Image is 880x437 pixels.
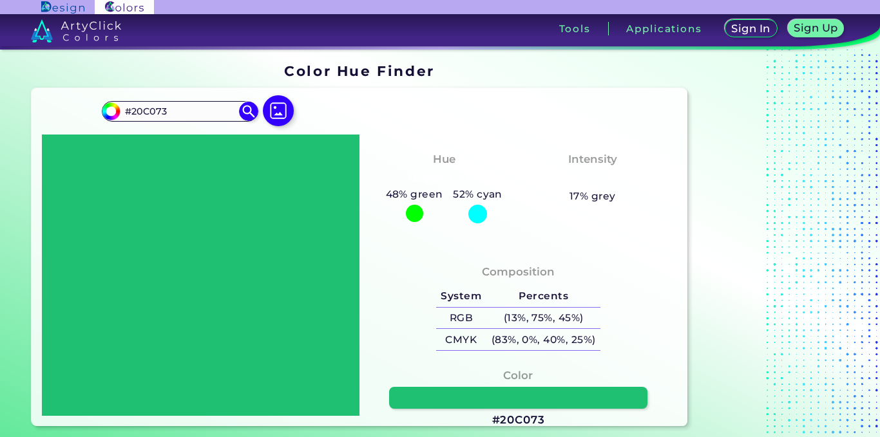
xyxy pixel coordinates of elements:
[569,188,616,205] h5: 17% grey
[482,263,555,281] h4: Composition
[433,150,455,169] h4: Hue
[284,61,434,80] h1: Color Hue Finder
[795,23,837,33] h5: Sign Up
[486,286,600,307] h5: Percents
[381,186,448,203] h5: 48% green
[448,186,507,203] h5: 52% cyan
[31,19,122,42] img: logo_artyclick_colors_white.svg
[492,413,545,428] h3: #20C073
[486,329,600,350] h5: (83%, 0%, 40%, 25%)
[263,95,294,126] img: icon picture
[568,150,617,169] h4: Intensity
[503,366,533,385] h4: Color
[486,308,600,329] h5: (13%, 75%, 45%)
[732,24,770,34] h5: Sign In
[436,308,486,329] h5: RGB
[726,20,776,37] a: Sign In
[436,329,486,350] h5: CMYK
[41,1,84,14] img: ArtyClick Design logo
[789,20,843,37] a: Sign Up
[239,102,258,121] img: icon search
[559,171,627,186] h3: Moderate
[403,171,485,186] h3: Green-Cyan
[120,103,240,120] input: type color..
[626,24,702,33] h3: Applications
[559,24,591,33] h3: Tools
[436,286,486,307] h5: System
